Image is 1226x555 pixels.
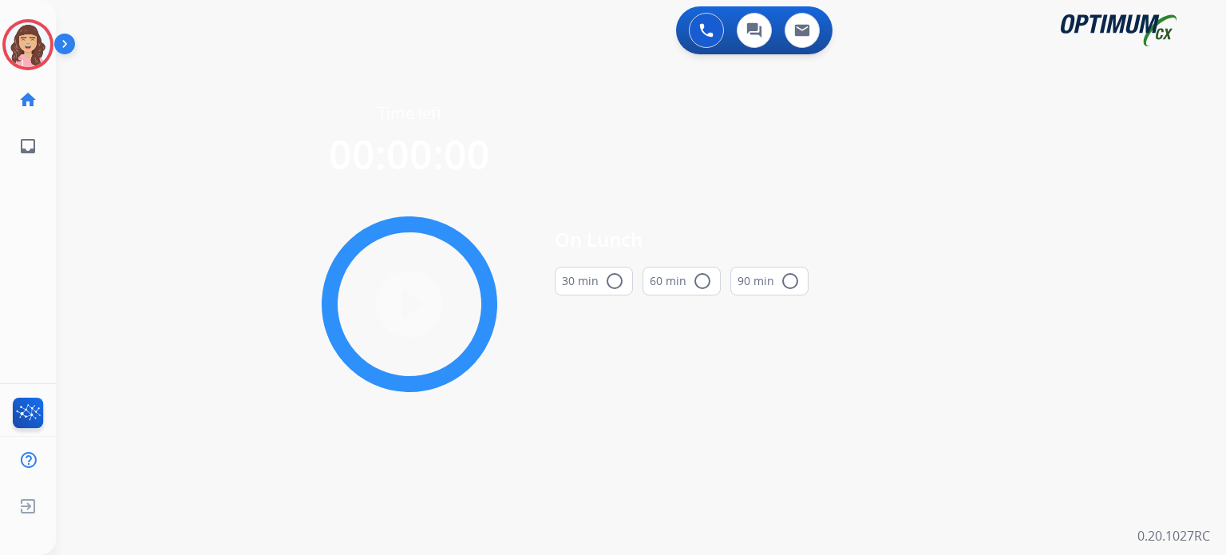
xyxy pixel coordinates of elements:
p: 0.20.1027RC [1137,526,1210,545]
span: On Lunch [555,225,809,254]
span: 00:00:00 [329,127,490,181]
button: 60 min [643,267,721,295]
mat-icon: inbox [18,137,38,156]
mat-icon: radio_button_unchecked [693,272,712,291]
mat-icon: radio_button_unchecked [781,272,800,291]
button: 30 min [555,267,633,295]
button: 90 min [730,267,809,295]
img: avatar [6,22,50,67]
span: Time left [378,102,442,125]
mat-icon: home [18,90,38,109]
mat-icon: radio_button_unchecked [605,272,624,291]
